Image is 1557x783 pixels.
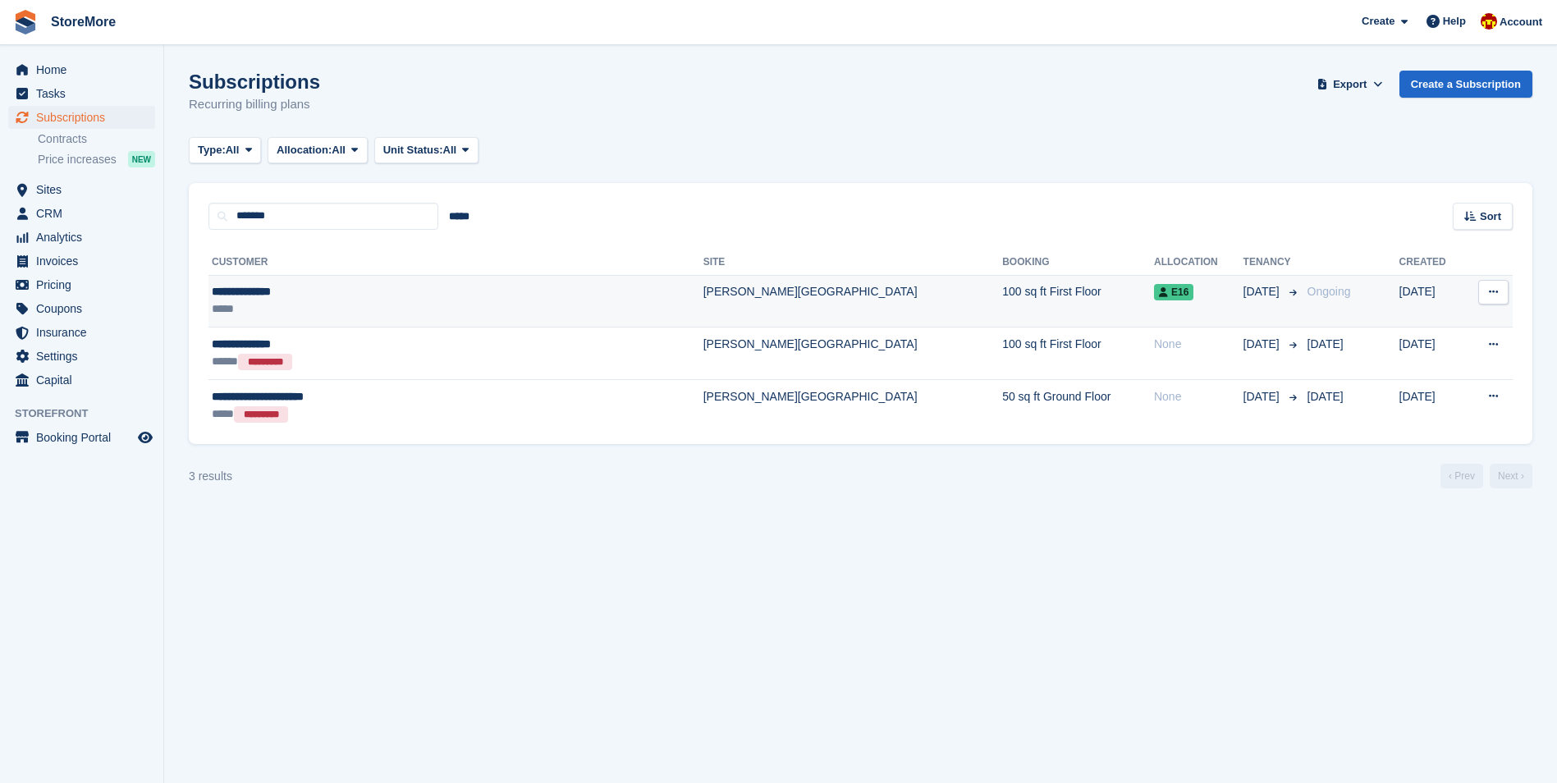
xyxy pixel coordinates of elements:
[36,250,135,272] span: Invoices
[36,226,135,249] span: Analytics
[1307,337,1344,350] span: [DATE]
[703,250,1002,276] th: Site
[1243,336,1283,353] span: [DATE]
[36,82,135,105] span: Tasks
[1307,390,1344,403] span: [DATE]
[1333,76,1367,93] span: Export
[198,142,226,158] span: Type:
[1362,13,1394,30] span: Create
[36,369,135,391] span: Capital
[15,405,163,422] span: Storefront
[189,468,232,485] div: 3 results
[8,426,155,449] a: menu
[703,275,1002,327] td: [PERSON_NAME][GEOGRAPHIC_DATA]
[36,273,135,296] span: Pricing
[1154,388,1243,405] div: None
[443,142,457,158] span: All
[36,106,135,129] span: Subscriptions
[1154,250,1243,276] th: Allocation
[8,369,155,391] a: menu
[38,152,117,167] span: Price increases
[36,58,135,81] span: Home
[1399,379,1465,431] td: [DATE]
[703,327,1002,380] td: [PERSON_NAME][GEOGRAPHIC_DATA]
[36,178,135,201] span: Sites
[13,10,38,34] img: stora-icon-8386f47178a22dfd0bd8f6a31ec36ba5ce8667c1dd55bd0f319d3a0aa187defe.svg
[8,321,155,344] a: menu
[703,379,1002,431] td: [PERSON_NAME][GEOGRAPHIC_DATA]
[1399,71,1532,98] a: Create a Subscription
[38,150,155,168] a: Price increases NEW
[1399,275,1465,327] td: [DATE]
[8,58,155,81] a: menu
[135,428,155,447] a: Preview store
[208,250,703,276] th: Customer
[36,345,135,368] span: Settings
[36,426,135,449] span: Booking Portal
[8,273,155,296] a: menu
[332,142,346,158] span: All
[128,151,155,167] div: NEW
[1154,284,1193,300] span: E16
[1314,71,1386,98] button: Export
[8,106,155,129] a: menu
[8,297,155,320] a: menu
[1440,464,1483,488] a: Previous
[1437,464,1536,488] nav: Page
[38,131,155,147] a: Contracts
[1500,14,1542,30] span: Account
[44,8,122,35] a: StoreMore
[8,82,155,105] a: menu
[1154,336,1243,353] div: None
[36,297,135,320] span: Coupons
[8,202,155,225] a: menu
[383,142,443,158] span: Unit Status:
[1002,250,1154,276] th: Booking
[268,137,368,164] button: Allocation: All
[1490,464,1532,488] a: Next
[8,226,155,249] a: menu
[8,250,155,272] a: menu
[1002,327,1154,380] td: 100 sq ft First Floor
[8,178,155,201] a: menu
[1480,208,1501,225] span: Sort
[374,137,479,164] button: Unit Status: All
[1002,379,1154,431] td: 50 sq ft Ground Floor
[189,71,320,93] h1: Subscriptions
[189,137,261,164] button: Type: All
[1443,13,1466,30] span: Help
[1307,285,1351,298] span: Ongoing
[226,142,240,158] span: All
[8,345,155,368] a: menu
[1243,250,1301,276] th: Tenancy
[1002,275,1154,327] td: 100 sq ft First Floor
[189,95,320,114] p: Recurring billing plans
[277,142,332,158] span: Allocation:
[36,321,135,344] span: Insurance
[1243,283,1283,300] span: [DATE]
[1399,250,1465,276] th: Created
[1481,13,1497,30] img: Store More Team
[36,202,135,225] span: CRM
[1243,388,1283,405] span: [DATE]
[1399,327,1465,380] td: [DATE]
